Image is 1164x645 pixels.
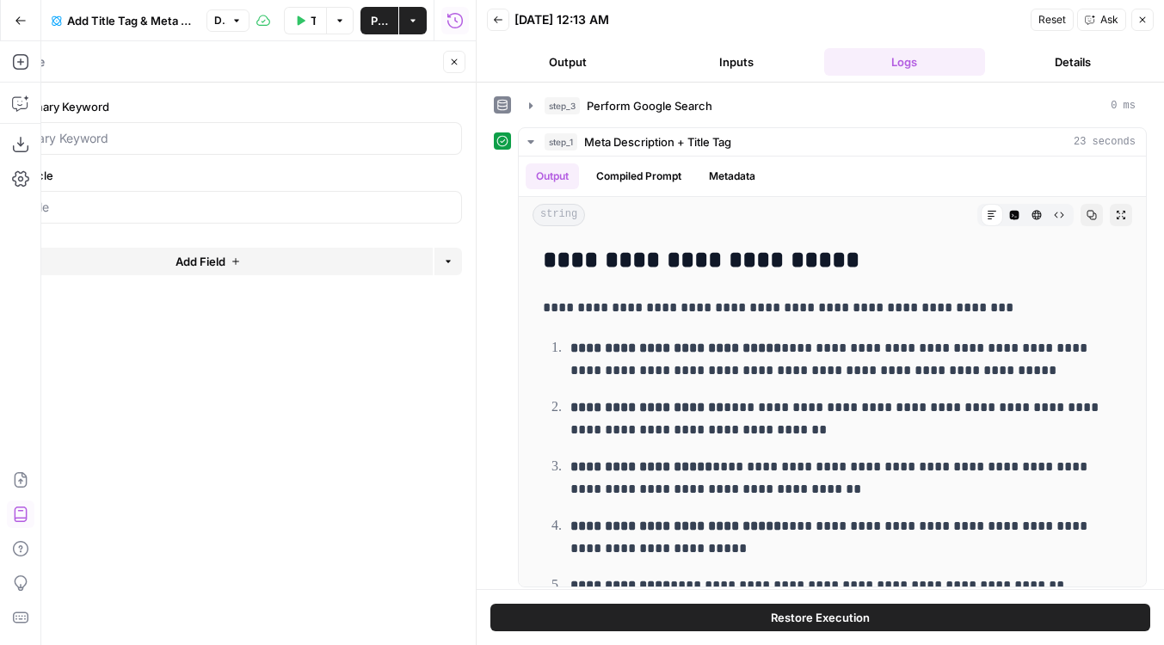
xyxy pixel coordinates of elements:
[824,48,986,76] button: Logs
[533,204,585,226] span: string
[487,48,649,76] button: Output
[371,12,388,29] span: Publish
[490,604,1150,631] button: Restore Execution
[1100,12,1118,28] span: Ask
[545,133,577,150] span: step_1
[519,92,1146,120] button: 0 ms
[526,163,579,189] button: Output
[519,128,1146,156] button: 23 seconds
[699,163,766,189] button: Metadata
[992,48,1154,76] button: Details
[519,157,1146,587] div: 23 seconds
[586,163,692,189] button: Compiled Prompt
[584,133,731,150] span: Meta Description + Title Tag
[1031,9,1074,31] button: Reset
[214,13,226,28] span: Draft
[1111,98,1136,114] span: 0 ms
[360,7,398,34] button: Publish
[656,48,817,76] button: Inputs
[67,12,193,29] span: Add Title Tag & Meta Description
[1074,134,1136,150] span: 23 seconds
[2,98,365,115] label: Primary Keyword
[587,97,712,114] span: Perform Google Search
[2,167,365,184] label: Article
[13,199,451,216] input: Article
[771,609,870,626] span: Restore Execution
[41,7,203,34] button: Add Title Tag & Meta Description
[1077,9,1126,31] button: Ask
[284,7,326,34] button: Test Data
[13,130,451,147] input: Primary Keyword
[545,97,580,114] span: step_3
[1038,12,1066,28] span: Reset
[311,12,316,29] span: Test Data
[176,253,225,270] span: Add Field
[206,9,249,32] button: Draft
